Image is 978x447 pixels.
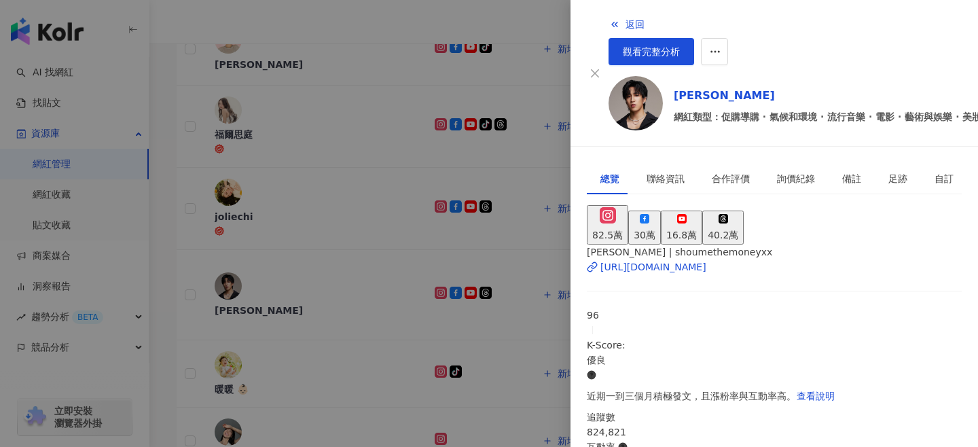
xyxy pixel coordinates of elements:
button: 16.8萬 [661,211,702,245]
img: KOL Avatar [609,76,663,130]
a: 觀看完整分析 [609,38,694,65]
span: [PERSON_NAME] | shoumethemoneyxx [587,247,772,257]
div: 82.5萬 [592,228,623,243]
button: Close [587,65,603,82]
span: 返回 [626,19,645,30]
div: 足跡 [888,171,907,186]
div: 近期一到三個月積極發文，且漲粉率與互動率高。 [587,382,962,410]
span: 觀看完整分析 [623,46,680,57]
div: 30萬 [634,228,655,243]
div: [URL][DOMAIN_NAME] [600,260,706,274]
div: 16.8萬 [666,228,697,243]
div: 備註 [842,171,861,186]
div: 合作評價 [712,171,750,186]
div: 824,821 [587,425,962,440]
span: close [590,68,600,79]
div: 聯絡資訊 [647,171,685,186]
div: K-Score : [587,338,962,382]
div: 96 [587,308,962,323]
button: 查看說明 [796,382,835,410]
div: 詢價紀錄 [777,171,815,186]
div: 追蹤數 [587,410,962,425]
button: 82.5萬 [587,205,628,245]
button: 30萬 [628,211,661,245]
button: 返回 [609,11,645,38]
div: 40.2萬 [708,228,738,243]
div: 總覽 [600,171,619,186]
button: 40.2萬 [702,211,744,245]
a: [URL][DOMAIN_NAME] [587,260,962,274]
div: 自訂 [935,171,954,186]
span: 查看說明 [797,391,835,401]
a: KOL Avatar [609,76,663,135]
div: 優良 [587,353,962,368]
